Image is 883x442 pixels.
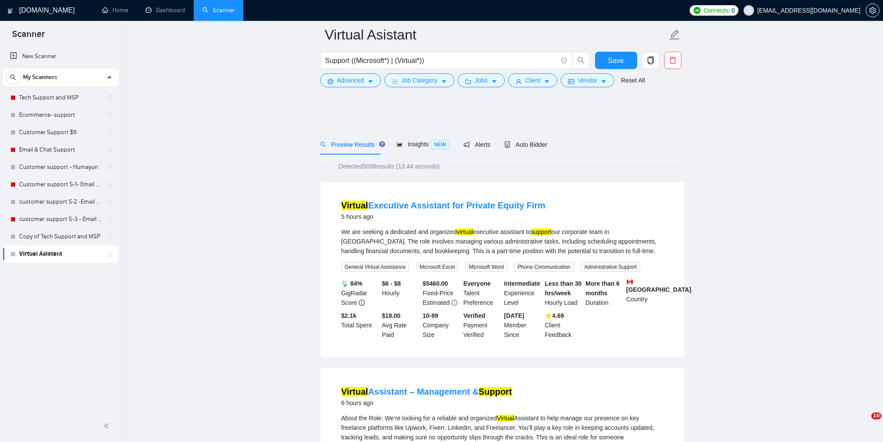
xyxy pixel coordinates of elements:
[504,312,524,319] b: [DATE]
[107,129,114,136] span: holder
[463,312,486,319] b: Verified
[694,7,701,14] img: upwork-logo.png
[19,141,102,158] a: Email & Chat Support
[625,279,665,307] div: Country
[146,7,185,14] a: dashboardDashboard
[341,280,363,287] b: 📡 84%
[421,279,462,307] div: Fixed-Price
[341,398,512,408] div: 6 hours ago
[23,69,57,86] span: My Scanners
[397,141,450,148] span: Insights
[19,89,102,106] a: Tech Support and MSP
[202,7,235,14] a: searchScanner
[465,262,507,272] span: Microsoft Word
[19,211,102,228] a: customer support S-3 - Email & Chat Support(Umair)
[578,76,597,85] span: Vendor
[866,3,880,17] button: setting
[6,70,20,84] button: search
[19,193,102,211] a: customer support S-2 -Email & Chat Support (Bulla)
[664,52,681,69] button: delete
[7,4,13,18] img: logo
[669,29,680,40] span: edit
[704,6,730,15] span: Connects:
[462,311,503,340] div: Payment Verified
[401,76,437,85] span: Job Category
[384,73,454,87] button: barsJob Categorycaret-down
[103,422,112,430] span: double-left
[458,73,505,87] button: folderJobscaret-down
[479,387,512,396] mark: Support
[102,7,128,14] a: homeHome
[341,201,546,210] a: VirtualExecutive Assistant for Private Equity Firm
[337,76,364,85] span: Advanced
[392,78,398,85] span: bars
[340,279,380,307] div: GigRadar Score
[516,78,522,85] span: user
[545,280,582,297] b: Less than 30 hrs/week
[572,52,590,69] button: search
[382,312,400,319] b: $18.00
[423,299,450,306] span: Estimated
[382,280,401,287] b: $6 - $8
[665,56,681,64] span: delete
[595,52,637,69] button: Save
[561,58,567,63] span: info-circle
[497,415,514,422] mark: Virtual
[107,181,114,188] span: holder
[325,24,667,46] input: Scanner name...
[341,387,368,396] mark: Virtual
[378,140,386,148] div: Tooltip anchor
[416,262,458,272] span: Microsoft Excel
[514,262,574,272] span: Phone Communication
[19,158,102,176] a: Customer support - Humayun
[871,412,881,419] span: 10
[19,106,102,124] a: Ecommerce- support
[561,73,614,87] button: idcardVendorcaret-down
[320,141,383,148] span: Preview Results
[525,76,541,85] span: Client
[543,279,584,307] div: Hourly Load
[504,142,510,148] span: robot
[508,73,558,87] button: userClientcaret-down
[341,312,357,319] b: $ 2.1k
[421,311,462,340] div: Company Size
[19,228,102,245] a: Copy of Tech Support and MSP
[380,311,421,340] div: Avg Rate Paid
[19,245,102,263] a: Virtual Asistant
[341,387,512,396] a: VirtualAssistant – Management &Support
[107,251,114,257] span: holder
[380,279,421,307] div: Hourly
[627,279,633,285] img: 🇨🇦
[107,216,114,223] span: holder
[441,78,447,85] span: caret-down
[320,142,326,148] span: search
[341,201,368,210] mark: Virtual
[327,78,334,85] span: setting
[543,311,584,340] div: Client Feedback
[853,412,874,433] iframe: Intercom live chat
[544,78,550,85] span: caret-down
[451,300,457,306] span: exclamation-circle
[491,78,497,85] span: caret-down
[7,74,20,80] span: search
[430,140,450,149] span: NEW
[465,78,471,85] span: folder
[332,162,446,171] span: Detected 5098 results (13.44 seconds)
[503,311,543,340] div: Member Since
[621,76,645,85] a: Reset All
[19,176,102,193] a: Customer support S-1- Email & Chat Support
[601,78,607,85] span: caret-down
[626,279,691,293] b: [GEOGRAPHIC_DATA]
[731,6,735,15] span: 0
[107,94,114,101] span: holder
[3,48,118,65] li: New Scanner
[568,78,574,85] span: idcard
[367,78,374,85] span: caret-down
[463,280,491,287] b: Everyone
[341,211,546,222] div: 5 hours ago
[866,7,879,14] span: setting
[3,69,118,263] li: My Scanners
[456,228,473,235] mark: virtual
[504,280,540,287] b: Intermediate
[341,227,664,256] div: We are seeking a dedicated and organized executive assistant to our corporate team in [GEOGRAPHIC...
